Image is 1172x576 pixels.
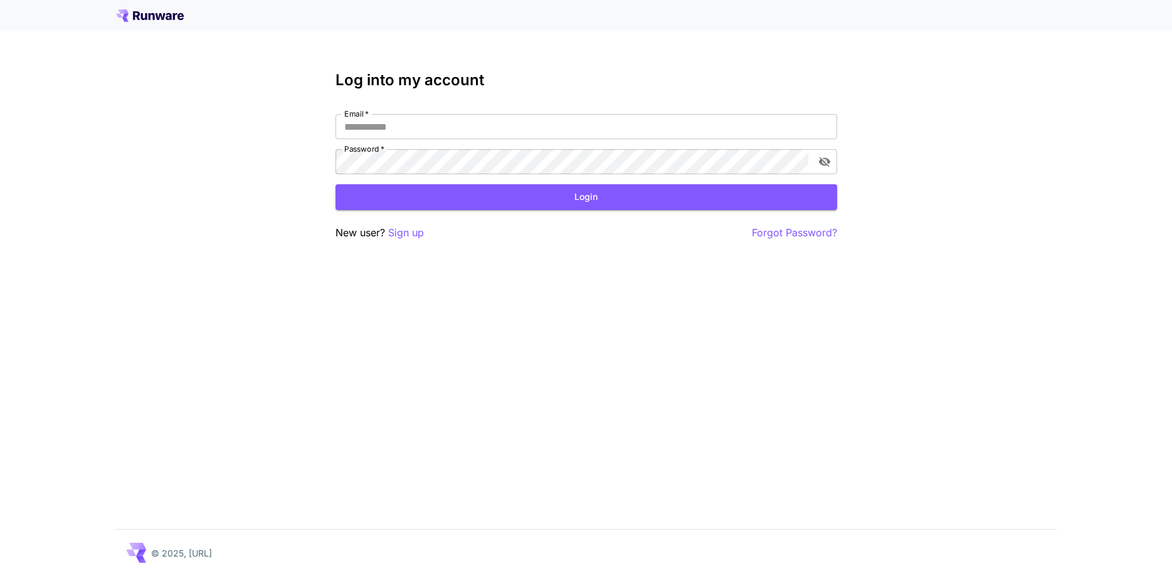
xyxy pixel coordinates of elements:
[344,108,369,119] label: Email
[388,225,424,241] button: Sign up
[344,144,384,154] label: Password
[335,225,424,241] p: New user?
[335,71,837,89] h3: Log into my account
[151,547,212,560] p: © 2025, [URL]
[813,150,836,173] button: toggle password visibility
[335,184,837,210] button: Login
[752,225,837,241] button: Forgot Password?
